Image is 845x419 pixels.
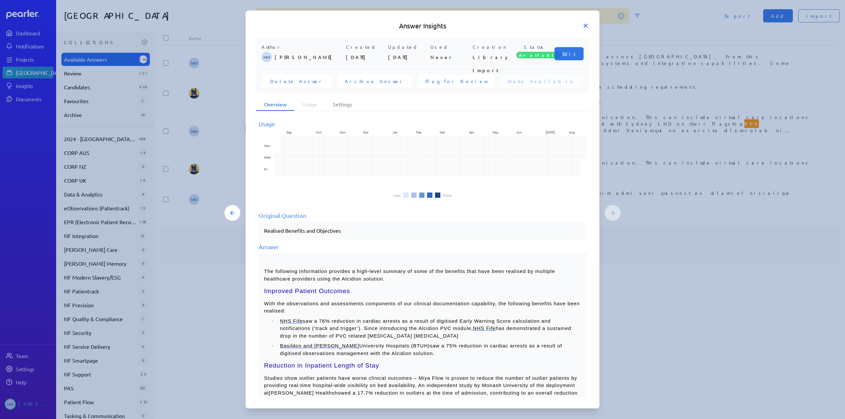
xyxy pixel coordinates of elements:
[280,318,303,324] a: NHS Fife
[492,130,498,135] text: May
[264,286,581,296] h2: Improved Patient Outcomes
[359,343,430,348] span: University Hospitals (BTUH)
[337,75,412,88] button: Archive Answer
[280,343,359,348] a: Basildon and [PERSON_NAME]
[473,44,512,50] p: Creation
[346,44,386,50] p: Created
[473,325,496,331] a: NHS Fife
[270,78,324,84] span: Delete Answer
[264,143,271,148] text: Mon
[569,130,575,135] text: Aug
[345,78,404,84] span: Archive Answer
[261,52,272,62] span: Michelle Manuel
[264,260,581,283] p: The following information provides a high-level summary of some of the benefits that have been re...
[259,242,586,251] div: Answer
[605,205,621,221] button: Next Answer
[340,130,346,135] text: Nov
[443,193,452,197] li: More
[473,50,512,64] p: Library Import
[264,300,581,315] p: With the observations and assessments components of our clinical documentation capability, the fo...
[264,374,581,404] p: Studies show outlier patients have worse clinical outcomes – Miya Flow is proven to reduce the nu...
[392,130,398,135] text: Jan
[388,44,428,50] p: Updated
[416,130,422,135] text: Feb
[287,130,292,135] text: Sep
[264,155,271,160] text: Wed
[261,44,343,50] p: Author
[259,119,586,128] div: Usage
[555,47,584,60] button: Edit
[280,317,581,340] p: saw a 76% reduction in cardiac arrests as a result of digitised Early Warning Score calculation a...
[269,390,332,396] span: [PERSON_NAME] Health
[516,130,522,135] text: Jun
[275,50,343,64] p: [PERSON_NAME]
[363,130,369,135] text: Dec
[546,130,555,135] text: [DATE]
[294,98,325,111] li: Usage
[325,98,360,111] li: Settings
[280,342,581,357] p: saw a 75% reduction in cardiac arrests as a result of digitised observations management with the ...
[393,193,401,197] li: Less
[346,50,386,64] p: [DATE]
[515,44,555,50] p: Status
[264,226,581,234] p: Realised Benefits and Objectives
[256,98,294,111] li: Overview
[388,50,428,64] p: [DATE]
[264,361,581,371] h2: Reduction in Inpatient Length of Stay
[440,130,445,135] text: Mar
[259,211,586,220] div: Original Question
[224,205,240,221] button: Previous Answer
[425,78,487,84] span: Flag for Review
[264,166,268,171] text: Fri
[430,50,470,64] p: Never
[430,44,470,50] p: Used
[516,52,562,58] span: Available
[256,21,589,30] h5: Answer Insights
[272,343,280,348] span: ·
[418,75,494,88] button: Flag for Review
[469,130,474,135] text: Apr
[562,50,576,57] span: Edit
[508,78,575,84] span: Make Available
[272,318,280,324] span: ·
[262,75,332,88] button: Delete Answer
[500,75,583,88] button: Make Available
[316,130,321,135] text: Oct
